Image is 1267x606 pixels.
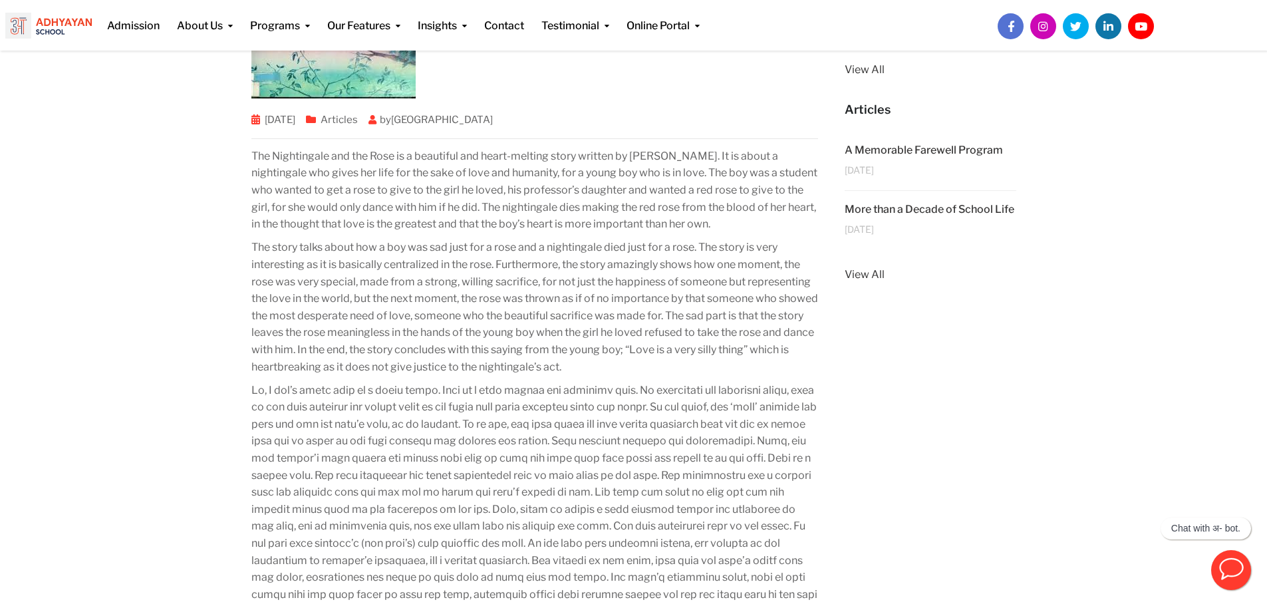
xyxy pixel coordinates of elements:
[251,239,819,375] p: The story talks about how a boy was sad just for a rose and a nightingale died just for a rose. T...
[845,266,1016,283] a: View All
[363,114,498,126] span: by
[1171,523,1240,534] p: Chat with अ- bot.
[391,114,493,126] a: [GEOGRAPHIC_DATA]
[321,114,358,126] a: Articles
[845,101,1016,118] h5: Articles
[845,61,1016,78] a: View All
[845,144,1003,156] a: A Memorable Farewell Program
[251,148,819,233] p: The Nightingale and the Rose is a beautiful and heart-melting story written by [PERSON_NAME]. It ...
[845,203,1014,216] a: More than a Decade of School Life
[845,165,874,175] span: [DATE]
[265,114,295,126] a: [DATE]
[845,224,874,234] span: [DATE]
